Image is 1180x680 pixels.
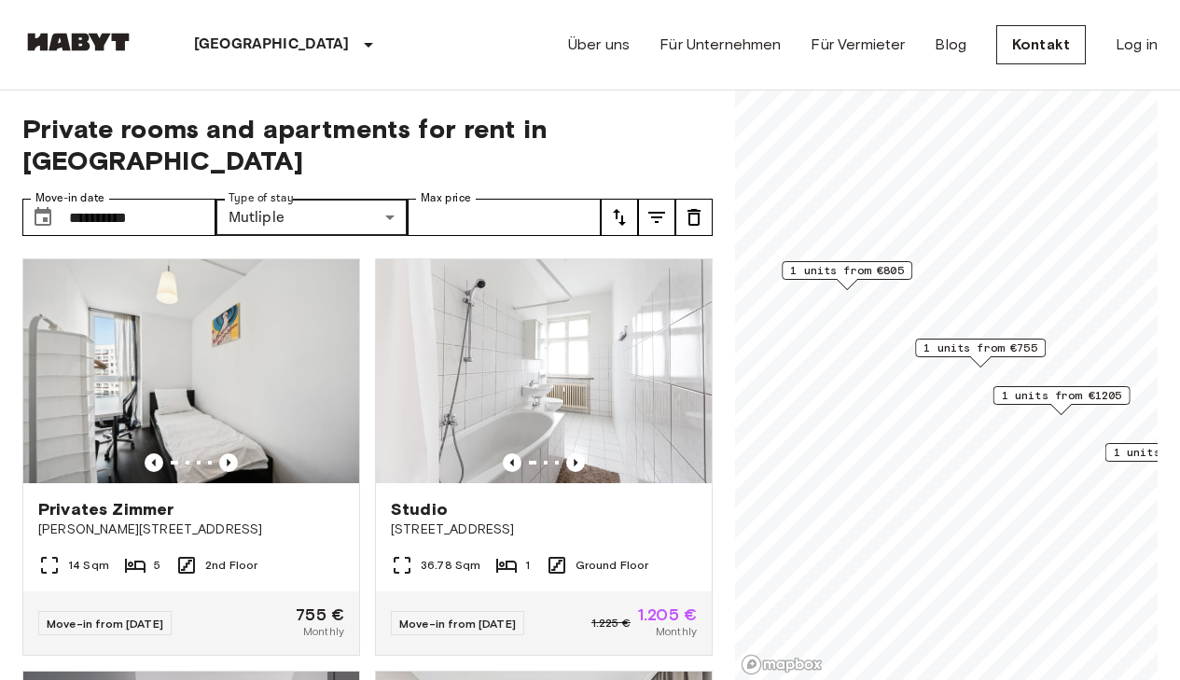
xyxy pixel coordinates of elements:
[782,261,912,290] div: Map marker
[659,34,781,56] a: Für Unternehmen
[601,199,638,236] button: tune
[38,498,174,520] span: Privates Zimmer
[421,557,480,574] span: 36.78 Sqm
[38,520,344,539] span: [PERSON_NAME][STREET_ADDRESS]
[35,190,104,206] label: Move-in date
[399,617,516,631] span: Move-in from [DATE]
[790,262,904,279] span: 1 units from €805
[568,34,630,56] a: Über uns
[811,34,905,56] a: Für Vermieter
[503,453,521,472] button: Previous image
[996,25,1086,64] a: Kontakt
[376,259,712,483] img: Marketing picture of unit DE-01-030-001-01H
[638,606,697,623] span: 1.205 €
[229,190,294,206] label: Type of stay
[303,623,344,640] span: Monthly
[391,520,697,539] span: [STREET_ADDRESS]
[993,386,1131,415] div: Map marker
[23,259,359,483] img: Marketing picture of unit DE-01-302-006-05
[145,453,163,472] button: Previous image
[24,199,62,236] button: Choose date, selected date is 22 Sep 2025
[296,606,344,623] span: 755 €
[1002,387,1122,404] span: 1 units from €1205
[566,453,585,472] button: Previous image
[576,557,649,574] span: Ground Floor
[935,34,966,56] a: Blog
[194,34,350,56] p: [GEOGRAPHIC_DATA]
[741,654,823,675] a: Mapbox logo
[1116,34,1158,56] a: Log in
[22,258,360,656] a: Marketing picture of unit DE-01-302-006-05Previous imagePrevious imagePrivates Zimmer[PERSON_NAME...
[923,340,1037,356] span: 1 units from €755
[219,453,238,472] button: Previous image
[22,113,713,176] span: Private rooms and apartments for rent in [GEOGRAPHIC_DATA]
[591,615,631,631] span: 1.225 €
[68,557,109,574] span: 14 Sqm
[215,199,409,236] div: Mutliple
[656,623,697,640] span: Monthly
[525,557,530,574] span: 1
[154,557,160,574] span: 5
[47,617,163,631] span: Move-in from [DATE]
[421,190,471,206] label: Max price
[638,199,675,236] button: tune
[675,199,713,236] button: tune
[391,498,448,520] span: Studio
[205,557,257,574] span: 2nd Floor
[375,258,713,656] a: Marketing picture of unit DE-01-030-001-01HPrevious imagePrevious imageStudio[STREET_ADDRESS]36.7...
[22,33,134,51] img: Habyt
[915,339,1046,368] div: Map marker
